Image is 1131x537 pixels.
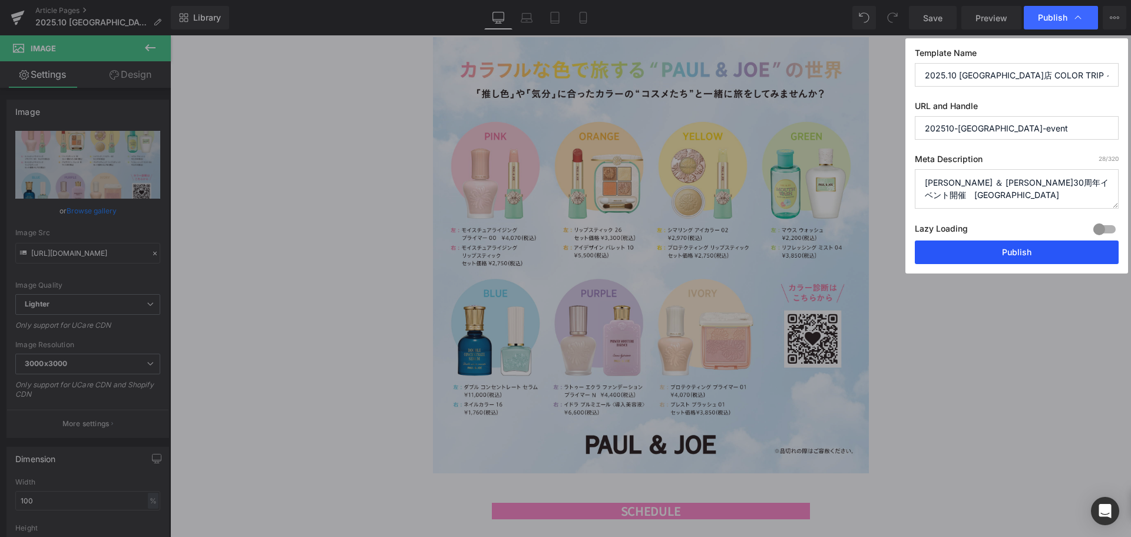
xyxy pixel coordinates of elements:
label: Meta Description [915,154,1119,169]
button: Publish [915,241,1119,264]
b: SCHEDULE [451,467,511,484]
span: 28 [1099,155,1106,162]
label: URL and Handle [915,101,1119,116]
div: Open Intercom Messenger [1091,497,1119,525]
label: Template Name [915,48,1119,63]
span: Publish [1038,12,1067,23]
textarea: [PERSON_NAME] ＆ [PERSON_NAME]30周年イベント開催 [GEOGRAPHIC_DATA] [915,169,1119,209]
span: /320 [1099,155,1119,162]
label: Lazy Loading [915,221,968,241]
